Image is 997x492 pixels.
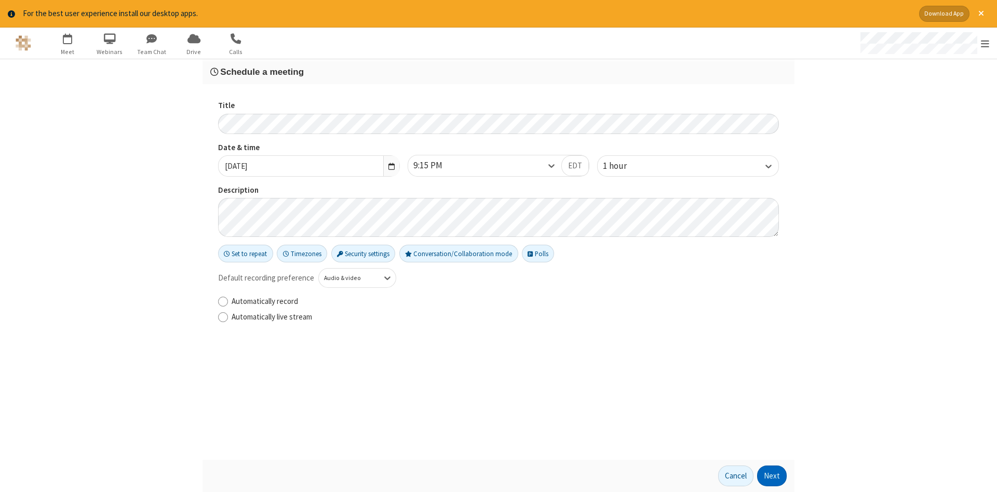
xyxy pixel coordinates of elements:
div: Open menu [851,28,997,59]
label: Automatically live stream [232,311,779,323]
div: 9:15 PM [413,159,460,172]
label: Automatically record [232,296,779,308]
button: Next [757,466,787,486]
button: Cancel [718,466,753,486]
button: Download App [919,6,969,22]
div: 1 hour [603,159,644,173]
span: Drive [174,47,213,57]
span: Webinars [90,47,129,57]
span: Calls [217,47,255,57]
button: Security settings [331,245,396,262]
div: Audio & video [324,274,373,283]
button: Timezones [277,245,327,262]
label: Title [218,100,779,112]
button: EDT [561,155,589,176]
div: For the best user experience install our desktop apps. [23,8,911,20]
span: Team Chat [132,47,171,57]
button: Polls [522,245,554,262]
img: QA Selenium DO NOT DELETE OR CHANGE [16,35,31,51]
span: Schedule a meeting [220,67,304,77]
span: Default recording preference [218,272,314,284]
label: Date & time [218,142,400,154]
button: Logo [4,28,43,59]
button: Close alert [973,6,989,22]
span: Meet [48,47,87,57]
label: Description [218,184,779,196]
button: Conversation/Collaboration mode [399,245,518,262]
button: Set to repeat [218,245,273,262]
